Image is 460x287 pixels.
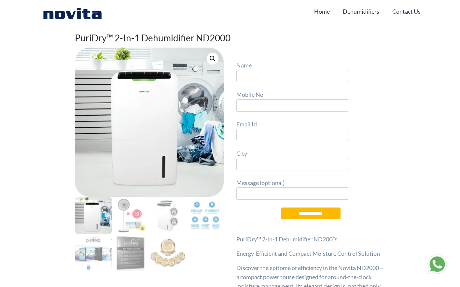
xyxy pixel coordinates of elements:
[75,234,112,271] img: pf-0b177303-4d2e-4498-bafd-98d03791e7d0-ND2000Filter-1-100x100.webp
[236,70,349,82] input: Name
[314,5,330,18] a: Home
[236,61,349,82] label: Name
[236,99,349,112] input: Mobile No.
[40,7,105,20] img: Novita
[236,90,349,111] label: Mobile No.
[149,197,186,234] img: nd2000-side_2000x-1-100x100.webp
[236,129,349,141] input: Email Id
[236,158,349,170] input: City
[149,234,186,271] img: air_trusted-logo-2021_2000x-1-100x100.webp
[236,149,349,170] label: City
[236,178,349,200] label: Message (optional)
[236,235,385,244] p: PuriDry™ 2-In-1 Dehumidifier ND2000:
[112,234,149,271] img: 9-air-metal-plate-new_2000x-1-100x100.webp
[343,5,379,18] a: Dehumidifiers
[75,31,385,45] h1: PuriDry™ 2-In-1 Dehumidifier ND2000
[112,197,149,234] img: FOCR2_F2_f7af0513-1506-477d-96e7-ef609cfe8d71_2000x-1-100x100.webp
[207,53,218,65] a: 🔍
[75,197,112,234] img: nd2000-foc_2000x-1-100x100.webp
[236,249,385,258] p: Energy-Efficient and Compact Moisture Control Solution
[187,197,224,234] img: pf-a1b4709d-111c-4c5c-a856-a67ba68d8dac-laundryfreshicon-1-100x100.webp
[236,187,349,200] input: Message (optional)
[392,5,421,18] a: Contact Us
[236,61,385,229] form: Contact form
[236,120,349,141] label: Email Id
